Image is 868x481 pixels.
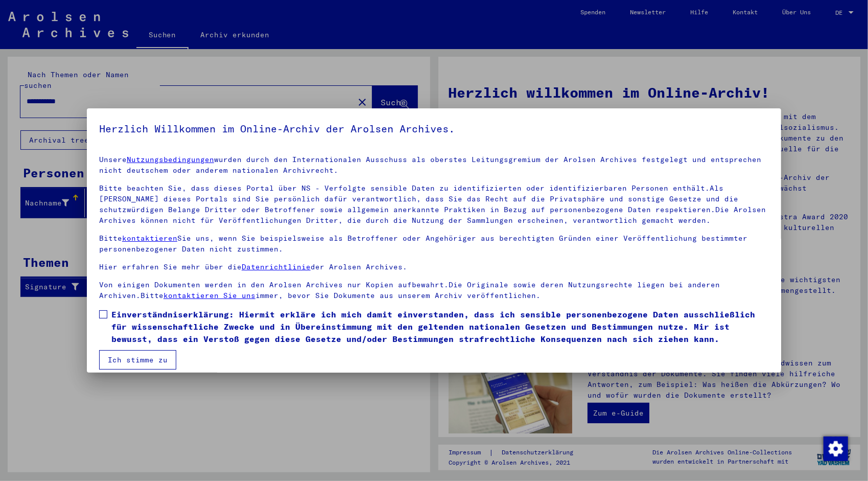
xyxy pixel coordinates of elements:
[99,350,176,370] button: Ich stimme zu
[163,291,255,300] a: kontaktieren Sie uns
[99,262,769,272] p: Hier erfahren Sie mehr über die der Arolsen Archives.
[99,280,769,301] p: Von einigen Dokumenten werden in den Arolsen Archives nur Kopien aufbewahrt.Die Originale sowie d...
[823,436,848,461] div: Zustimmung ändern
[242,262,311,271] a: Datenrichtlinie
[99,233,769,255] p: Bitte Sie uns, wenn Sie beispielsweise als Betroffener oder Angehöriger aus berechtigten Gründen ...
[127,155,214,164] a: Nutzungsbedingungen
[824,437,848,461] img: Zustimmung ändern
[122,234,177,243] a: kontaktieren
[99,154,769,176] p: Unsere wurden durch den Internationalen Ausschuss als oberstes Leitungsgremium der Arolsen Archiv...
[99,121,769,137] h5: Herzlich Willkommen im Online-Archiv der Arolsen Archives.
[99,183,769,226] p: Bitte beachten Sie, dass dieses Portal über NS - Verfolgte sensible Daten zu identifizierten oder...
[111,308,769,345] span: Einverständniserklärung: Hiermit erkläre ich mich damit einverstanden, dass ich sensible personen...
